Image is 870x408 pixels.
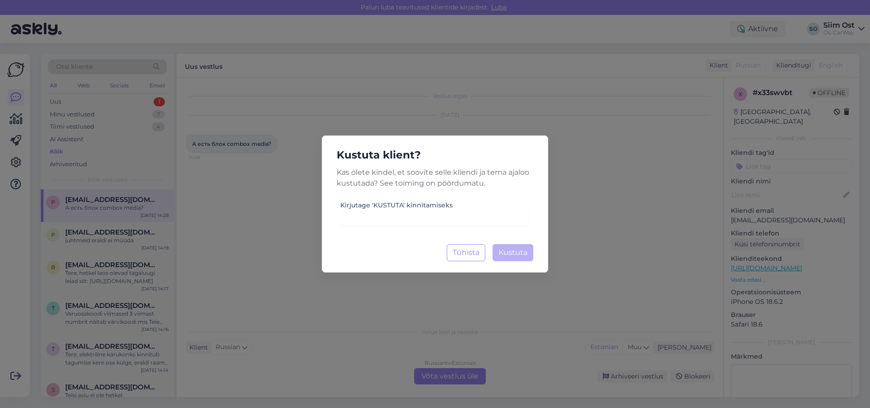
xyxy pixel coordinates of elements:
button: Tühista [447,244,485,261]
h5: Kustuta klient? [329,147,541,163]
label: Kirjutage 'KUSTUTA' kinnitamiseks [340,201,453,210]
button: Kustuta [493,244,533,261]
p: Kas olete kindel, et soovite selle kliendi ja tema ajaloo kustutada? See toiming on pöördumatu. [329,167,541,189]
span: Kustuta [498,248,527,257]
